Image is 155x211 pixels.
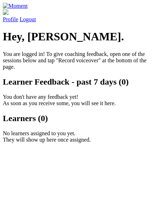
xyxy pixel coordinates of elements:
[20,16,36,22] a: Logout
[3,3,28,9] img: Moment
[3,130,152,143] p: No learners assigned to you yet. They will show up here once assigned.
[3,9,152,22] a: Profile
[3,77,152,87] h2: Learner Feedback - past 7 days (0)
[3,114,152,123] h2: Learners (0)
[3,30,152,43] h1: Hey, [PERSON_NAME].
[3,94,152,107] p: You don't have any feedback yet! As soon as you receive some, you will see it here.
[3,9,8,15] img: default_avatar-b4e2223d03051bc43aaaccfb402a43260a3f17acc7fafc1603fdf008d6cba3c9.png
[3,51,152,70] p: You are logged in! To give coaching feedback, open one of the sessions below and tap "Record voic...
